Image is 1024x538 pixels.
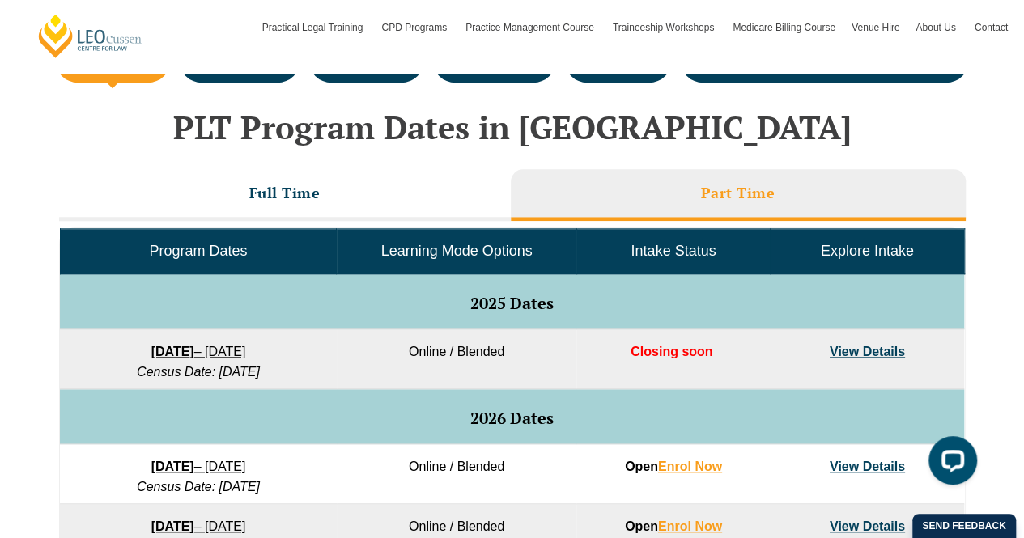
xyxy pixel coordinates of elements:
a: Enrol Now [658,460,722,473]
strong: [DATE] [151,460,194,473]
a: Medicare Billing Course [724,4,843,51]
a: Enrol Now [658,519,722,533]
a: Contact [967,4,1016,51]
strong: [DATE] [151,519,194,533]
span: Program Dates [149,243,247,259]
a: View Details [830,519,905,533]
td: Online / Blended [337,329,576,389]
span: 2025 Dates [470,292,554,314]
a: CPD Programs [373,4,457,51]
span: Learning Mode Options [381,243,533,259]
a: View Details [830,345,905,358]
strong: Open [625,519,722,533]
h3: Part Time [701,184,775,202]
iframe: LiveChat chat widget [916,430,984,498]
a: View Details [830,460,905,473]
em: Census Date: [DATE] [137,365,260,379]
a: Practical Legal Training [254,4,374,51]
a: [DATE]– [DATE] [151,345,246,358]
h3: Full Time [249,184,321,202]
span: 2026 Dates [470,407,554,429]
a: About Us [907,4,966,51]
td: Online / Blended [337,444,576,504]
span: Intake Status [631,243,716,259]
span: Closing soon [631,345,712,358]
a: [PERSON_NAME] Centre for Law [36,13,144,59]
a: Traineeship Workshops [605,4,724,51]
a: [DATE]– [DATE] [151,460,246,473]
strong: Open [625,460,722,473]
strong: [DATE] [151,345,194,358]
h2: PLT Program Dates in [GEOGRAPHIC_DATA] [51,109,974,145]
span: Explore Intake [821,243,914,259]
a: Practice Management Course [457,4,605,51]
a: Venue Hire [843,4,907,51]
a: [DATE]– [DATE] [151,519,246,533]
em: Census Date: [DATE] [137,480,260,494]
